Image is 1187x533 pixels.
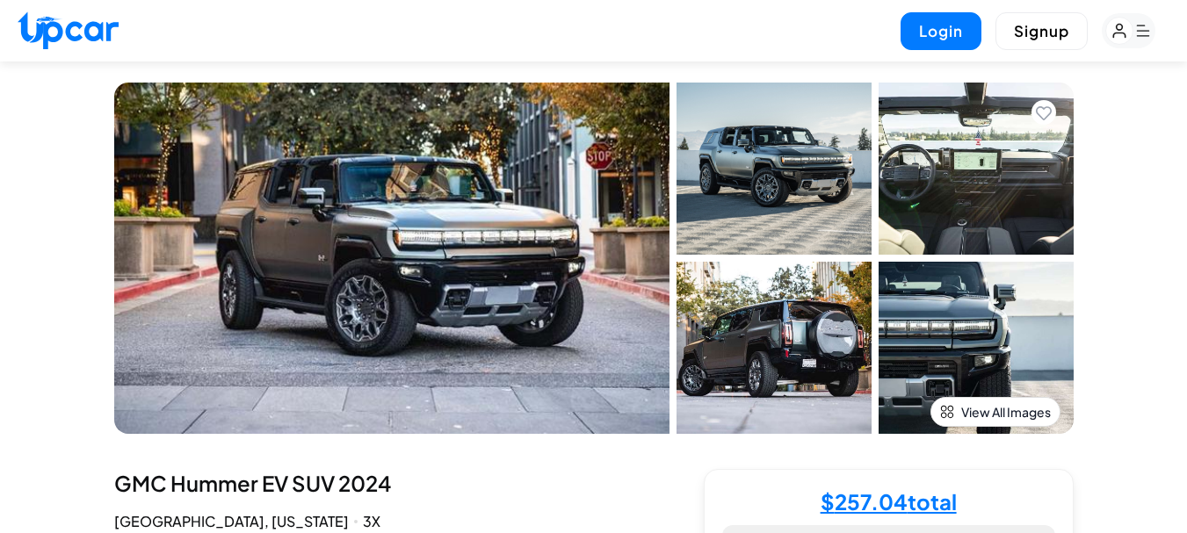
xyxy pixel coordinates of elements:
[879,83,1074,255] img: Car Image 2
[940,405,954,419] img: view-all
[879,262,1074,434] img: Car Image 4
[114,83,669,434] img: Car
[677,262,872,434] img: Car Image 3
[821,491,957,512] h4: $ 257.04 total
[114,511,669,532] div: [GEOGRAPHIC_DATA], [US_STATE] 3X
[18,11,119,49] img: Upcar Logo
[961,403,1051,421] span: View All Images
[930,397,1060,427] button: View All Images
[995,12,1088,50] button: Signup
[1031,100,1056,125] button: Add to favorites
[677,83,872,255] img: Car Image 1
[901,12,981,50] button: Login
[114,469,669,497] div: GMC Hummer EV SUV 2024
